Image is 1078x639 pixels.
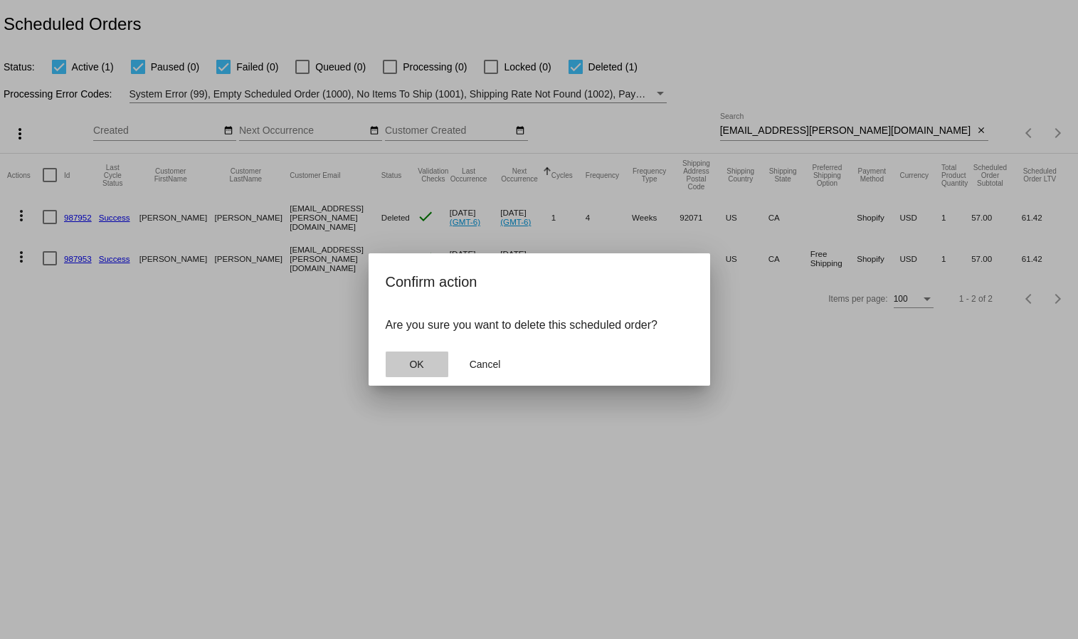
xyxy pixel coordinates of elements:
[386,270,693,293] h2: Confirm action
[386,319,693,332] p: Are you sure you want to delete this scheduled order?
[386,352,448,377] button: Close dialog
[409,359,423,370] span: OK
[470,359,501,370] span: Cancel
[454,352,517,377] button: Close dialog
